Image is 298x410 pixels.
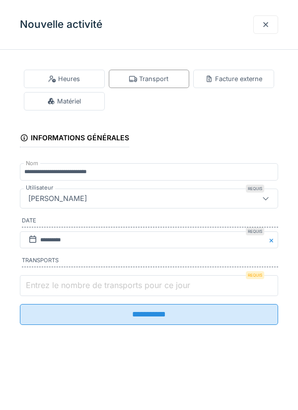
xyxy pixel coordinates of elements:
[24,193,91,204] div: [PERSON_NAME]
[129,74,168,84] div: Transport
[24,279,192,291] label: Entrez le nombre de transports pour ce jour
[20,18,102,31] h3: Nouvelle activité
[267,231,278,249] button: Close
[246,227,264,235] div: Requis
[20,130,129,147] div: Informations générales
[48,74,80,84] div: Heures
[246,185,264,193] div: Requis
[24,184,55,192] label: Utilisateur
[47,97,81,106] div: Matériel
[24,159,40,168] label: Nom
[22,216,278,227] label: Date
[246,271,264,279] div: Requis
[205,74,262,84] div: Facture externe
[22,256,278,267] label: Transports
